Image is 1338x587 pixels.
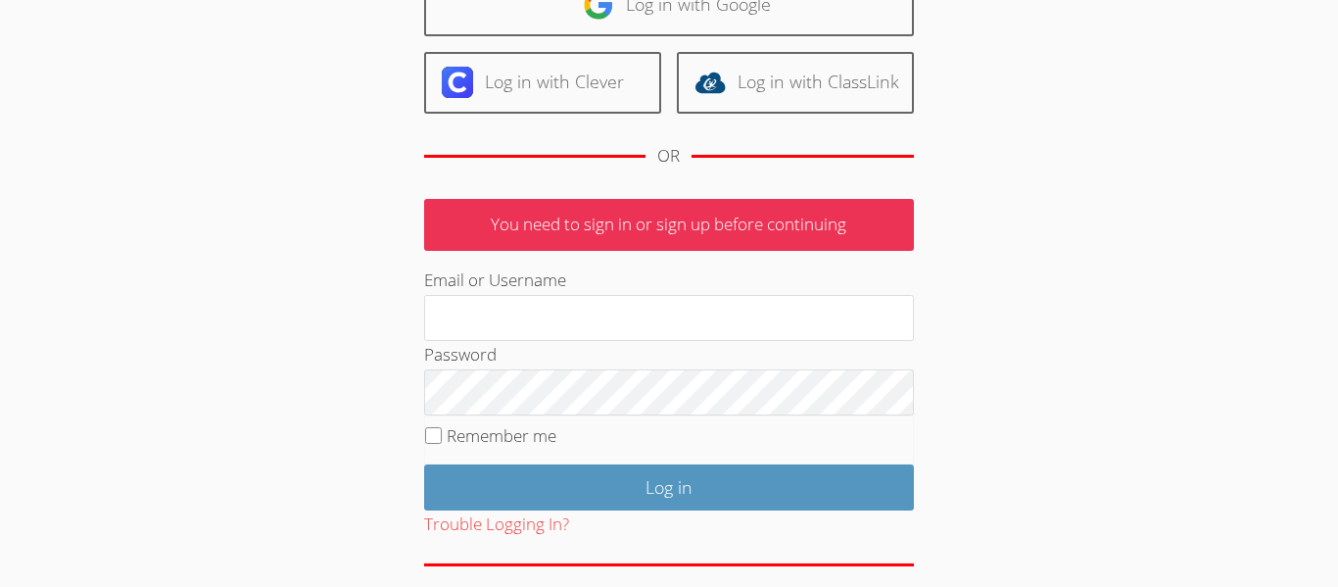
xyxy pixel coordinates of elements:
label: Password [424,343,497,366]
a: Log in with ClassLink [677,52,914,114]
img: clever-logo-6eab21bc6e7a338710f1a6ff85c0baf02591cd810cc4098c63d3a4b26e2feb20.svg [442,67,473,98]
input: Log in [424,465,914,511]
label: Remember me [447,424,556,447]
div: OR [657,142,680,171]
img: classlink-logo-d6bb404cc1216ec64c9a2012d9dc4662098be43eaf13dc465df04b49fa7ab582.svg [694,67,726,98]
a: Log in with Clever [424,52,661,114]
button: Trouble Logging In? [424,511,569,539]
p: You need to sign in or sign up before continuing [424,199,914,251]
label: Email or Username [424,269,566,291]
